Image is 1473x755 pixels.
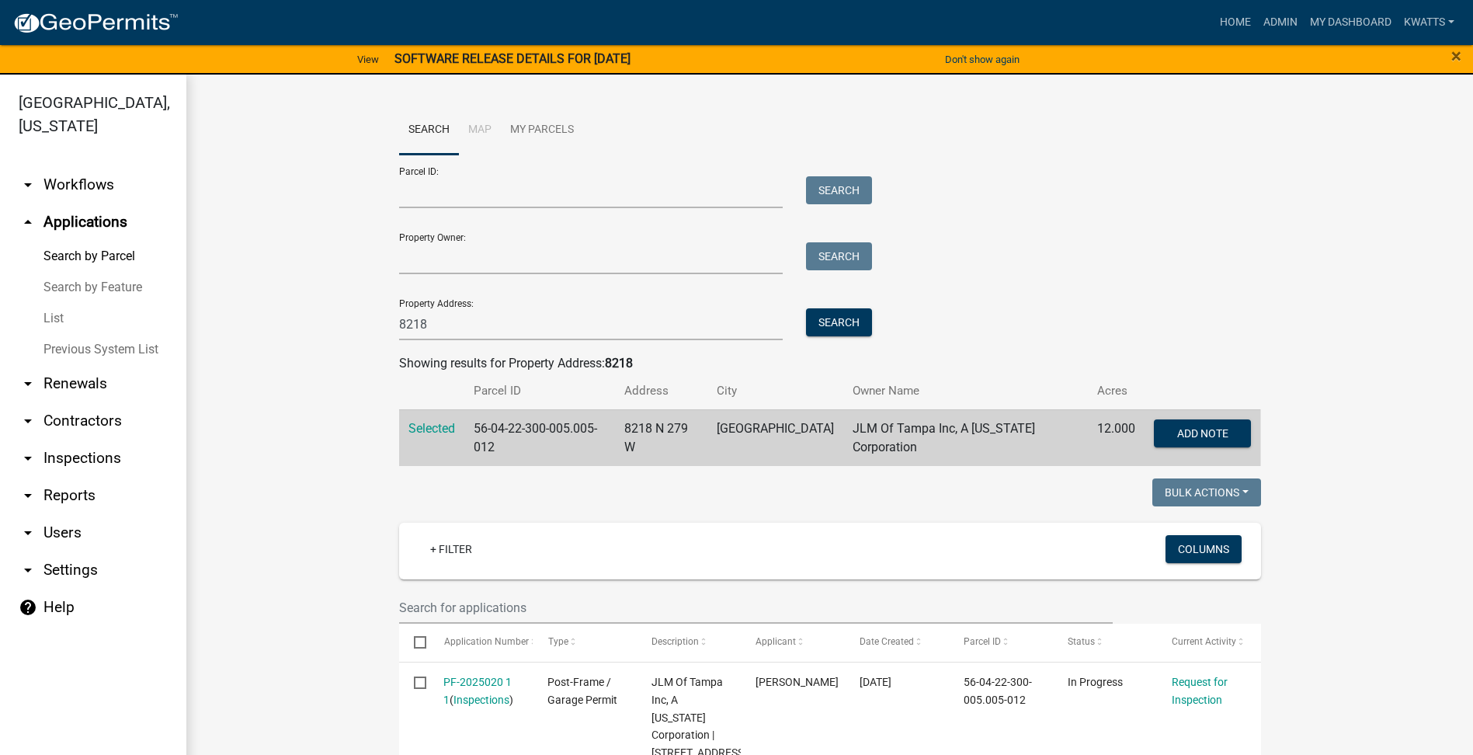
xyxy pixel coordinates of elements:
span: Date Created [860,636,914,647]
i: arrow_drop_down [19,486,37,505]
a: Inspections [453,694,509,706]
button: Don't show again [939,47,1026,72]
i: arrow_drop_down [19,412,37,430]
a: Search [399,106,459,155]
span: Larry Boston [756,676,839,688]
i: help [19,598,37,617]
th: Owner Name [843,373,1089,409]
strong: 8218 [605,356,633,371]
a: PF-2025020 1 1 [443,676,512,706]
a: Home [1214,8,1257,37]
datatable-header-cell: Date Created [845,624,949,661]
a: My Parcels [501,106,583,155]
datatable-header-cell: Current Activity [1157,624,1261,661]
th: Address [615,373,707,409]
i: arrow_drop_down [19,561,37,579]
span: Current Activity [1172,636,1236,647]
strong: SOFTWARE RELEASE DETAILS FOR [DATE] [394,51,631,66]
a: Request for Inspection [1172,676,1228,706]
td: 56-04-22-300-005.005-012 [464,409,615,466]
td: 8218 N 279 W [615,409,707,466]
a: View [351,47,385,72]
datatable-header-cell: Status [1053,624,1157,661]
th: Acres [1088,373,1145,409]
span: Parcel ID [964,636,1001,647]
div: Showing results for Property Address: [399,354,1261,373]
span: Type [547,636,568,647]
td: JLM Of Tampa Inc, A [US_STATE] Corporation [843,409,1089,466]
datatable-header-cell: Type [533,624,637,661]
span: Applicant [756,636,796,647]
a: Admin [1257,8,1304,37]
span: In Progress [1068,676,1123,688]
datatable-header-cell: Applicant [741,624,845,661]
i: arrow_drop_down [19,176,37,194]
i: arrow_drop_down [19,449,37,468]
span: Description [651,636,699,647]
a: Selected [408,421,455,436]
th: City [707,373,843,409]
a: + Filter [418,535,485,563]
a: Kwatts [1398,8,1461,37]
i: arrow_drop_up [19,213,37,231]
datatable-header-cell: Description [637,624,741,661]
datatable-header-cell: Parcel ID [949,624,1053,661]
div: ( ) [443,673,518,709]
span: Application Number [443,636,528,647]
td: [GEOGRAPHIC_DATA] [707,409,843,466]
button: Search [806,242,872,270]
input: Search for applications [399,592,1113,624]
button: Columns [1166,535,1242,563]
button: Add Note [1154,419,1251,447]
button: Search [806,308,872,336]
button: Bulk Actions [1152,478,1261,506]
i: arrow_drop_down [19,374,37,393]
th: Parcel ID [464,373,615,409]
a: My Dashboard [1304,8,1398,37]
td: 12.000 [1088,409,1145,466]
span: × [1451,45,1461,67]
span: 56-04-22-300-005.005-012 [964,676,1032,706]
i: arrow_drop_down [19,524,37,542]
span: Post-Frame / Garage Permit [547,676,617,706]
button: Close [1451,47,1461,65]
span: Status [1068,636,1095,647]
span: Add Note [1177,426,1228,439]
button: Search [806,176,872,204]
datatable-header-cell: Select [399,624,429,661]
datatable-header-cell: Application Number [429,624,533,661]
span: 06/03/2025 [860,676,891,688]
